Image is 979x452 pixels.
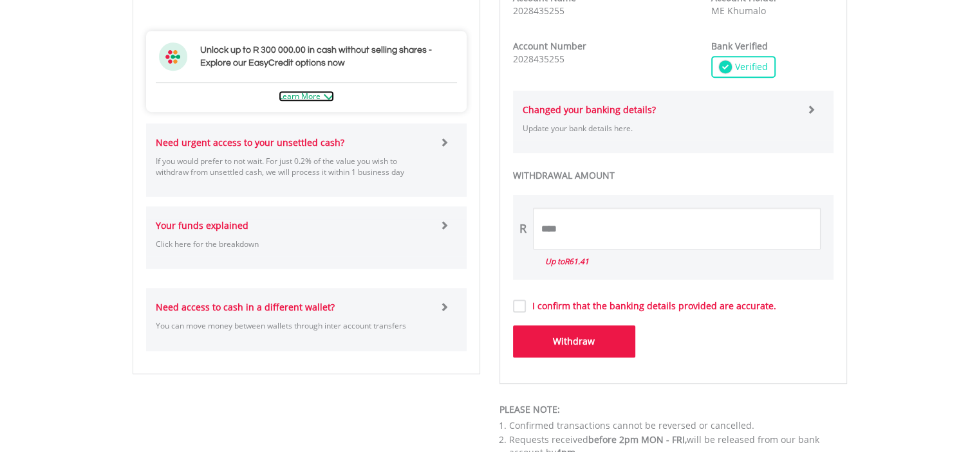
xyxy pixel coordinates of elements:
[588,433,687,446] span: before 2pm MON - FRI,
[545,256,589,267] i: Up to
[499,403,847,416] div: PLEASE NOTE:
[324,94,334,100] img: ec-arrow-down.png
[156,320,431,331] p: You can move money between wallets through inter account transfers
[513,53,564,65] span: 2028435255
[156,288,457,350] a: Need access to cash in a different wallet? You can move money between wallets through inter accou...
[711,40,768,52] strong: Bank Verified
[509,419,847,432] li: Confirmed transactions cannot be reversed or cancelled.
[513,325,635,357] button: Withdraw
[279,91,334,102] a: Learn More
[519,221,527,237] div: R
[156,239,431,249] p: Click here for the breakdown
[156,136,344,149] strong: Need urgent access to your unsettled cash?
[513,169,834,182] label: WITHDRAWAL AMOUNT
[513,40,586,52] strong: Account Number
[523,123,797,134] p: Update your bank details here.
[156,219,248,231] strong: Your funds explained
[200,44,454,69] h3: Unlock up to R 300 000.00 in cash without selling shares - Explore our EasyCredit options now
[732,60,768,73] span: Verified
[526,300,776,312] label: I confirm that the banking details provided are accurate.
[513,5,564,17] span: 2028435255
[523,104,656,116] strong: Changed your banking details?
[159,42,187,71] img: ec-flower.svg
[564,256,589,267] span: R61.41
[156,156,431,177] p: If you would prefer to not wait. For just 0.2% of the value you wish to withdraw from unsettled c...
[156,301,335,313] strong: Need access to cash in a different wallet?
[711,5,766,17] span: ME Khumalo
